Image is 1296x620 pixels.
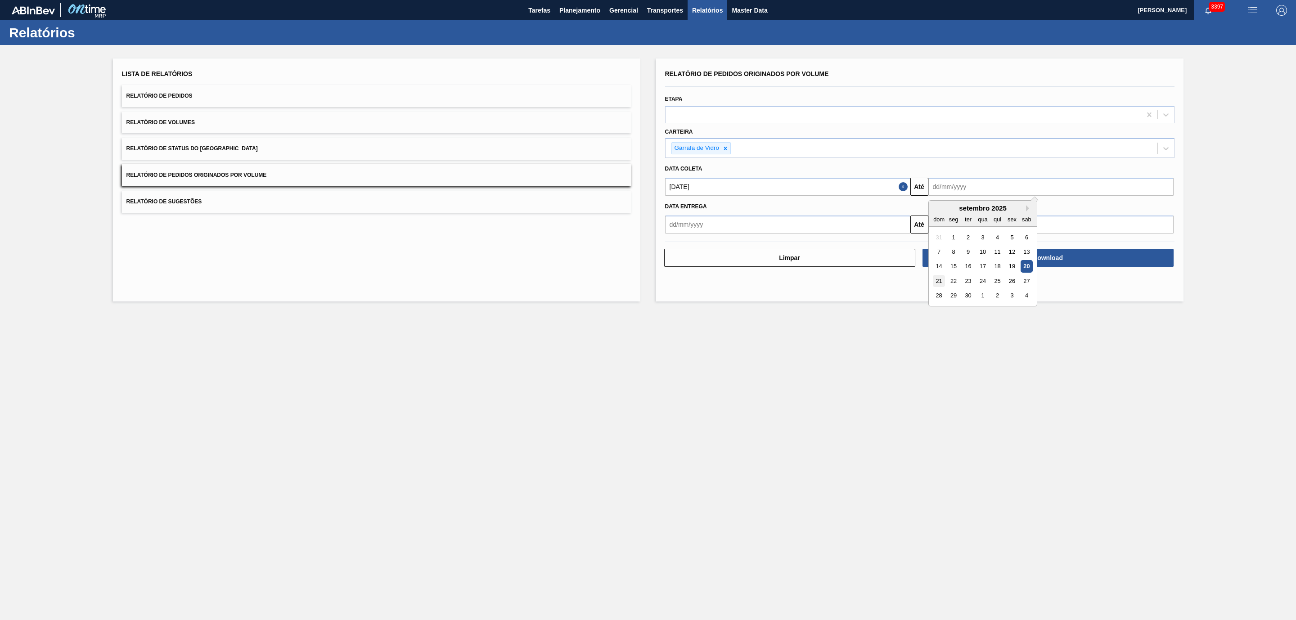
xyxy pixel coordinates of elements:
span: Transportes [647,5,683,16]
span: Relatório de Pedidos [126,93,193,99]
button: Até [910,216,928,234]
span: 3397 [1209,2,1225,12]
div: Choose sábado, 27 de setembro de 2025 [1020,275,1032,287]
div: setembro 2025 [929,204,1037,212]
div: Choose domingo, 28 de setembro de 2025 [933,290,945,302]
button: Relatório de Sugestões [122,191,631,213]
div: Choose terça-feira, 9 de setembro de 2025 [962,246,974,258]
button: Relatório de Status do [GEOGRAPHIC_DATA] [122,138,631,160]
button: Download [922,249,1174,267]
div: Choose quinta-feira, 18 de setembro de 2025 [991,261,1003,273]
div: Choose sábado, 6 de setembro de 2025 [1020,231,1032,243]
div: Choose quinta-feira, 4 de setembro de 2025 [991,231,1003,243]
div: qua [976,213,989,225]
span: Relatórios [692,5,723,16]
button: Relatório de Pedidos Originados por Volume [122,164,631,186]
span: Relatório de Pedidos Originados por Volume [665,70,829,77]
span: Master Data [732,5,767,16]
input: dd/mm/yyyy [665,216,910,234]
div: dom [933,213,945,225]
input: dd/mm/yyyy [928,178,1174,196]
span: Gerencial [609,5,638,16]
button: Notificações [1194,4,1223,17]
label: Carteira [665,129,693,135]
div: Choose segunda-feira, 8 de setembro de 2025 [947,246,959,258]
span: Planejamento [559,5,600,16]
span: Data entrega [665,203,707,210]
button: Relatório de Volumes [122,112,631,134]
span: Relatório de Sugestões [126,198,202,205]
div: Garrafa de Vidro [672,143,721,154]
div: Choose domingo, 7 de setembro de 2025 [933,246,945,258]
div: Choose quarta-feira, 17 de setembro de 2025 [976,261,989,273]
div: Choose domingo, 21 de setembro de 2025 [933,275,945,287]
div: Choose sexta-feira, 12 de setembro de 2025 [1006,246,1018,258]
button: Limpar [664,249,915,267]
div: Choose quinta-feira, 25 de setembro de 2025 [991,275,1003,287]
button: Next Month [1026,205,1032,211]
div: Choose sábado, 4 de outubro de 2025 [1020,290,1032,302]
div: Choose terça-feira, 23 de setembro de 2025 [962,275,974,287]
span: Relatório de Pedidos Originados por Volume [126,172,267,178]
button: Até [910,178,928,196]
div: Choose segunda-feira, 15 de setembro de 2025 [947,261,959,273]
div: Choose sexta-feira, 3 de outubro de 2025 [1006,290,1018,302]
div: month 2025-09 [931,230,1034,303]
span: Data coleta [665,166,702,172]
div: ter [962,213,974,225]
h1: Relatórios [9,27,169,38]
span: Relatório de Status do [GEOGRAPHIC_DATA] [126,145,258,152]
div: Choose sábado, 20 de setembro de 2025 [1020,261,1032,273]
div: Choose terça-feira, 16 de setembro de 2025 [962,261,974,273]
div: Choose sexta-feira, 5 de setembro de 2025 [1006,231,1018,243]
div: Choose segunda-feira, 29 de setembro de 2025 [947,290,959,302]
span: Lista de Relatórios [122,70,193,77]
span: Relatório de Volumes [126,119,195,126]
div: sab [1020,213,1032,225]
label: Etapa [665,96,683,102]
input: dd/mm/yyyy [665,178,910,196]
div: sex [1006,213,1018,225]
div: Not available domingo, 31 de agosto de 2025 [933,231,945,243]
div: Choose segunda-feira, 1 de setembro de 2025 [947,231,959,243]
button: Relatório de Pedidos [122,85,631,107]
div: Choose domingo, 14 de setembro de 2025 [933,261,945,273]
div: Choose terça-feira, 2 de setembro de 2025 [962,231,974,243]
div: Choose quarta-feira, 1 de outubro de 2025 [976,290,989,302]
img: userActions [1247,5,1258,16]
div: Choose quinta-feira, 2 de outubro de 2025 [991,290,1003,302]
div: Choose terça-feira, 30 de setembro de 2025 [962,290,974,302]
div: Choose quarta-feira, 3 de setembro de 2025 [976,231,989,243]
div: Choose sexta-feira, 26 de setembro de 2025 [1006,275,1018,287]
div: Choose sábado, 13 de setembro de 2025 [1020,246,1032,258]
div: seg [947,213,959,225]
div: Choose quarta-feira, 10 de setembro de 2025 [976,246,989,258]
img: Logout [1276,5,1287,16]
div: Choose sexta-feira, 19 de setembro de 2025 [1006,261,1018,273]
div: Choose quinta-feira, 11 de setembro de 2025 [991,246,1003,258]
input: dd/mm/yyyy [928,216,1174,234]
div: Choose quarta-feira, 24 de setembro de 2025 [976,275,989,287]
button: Close [899,178,910,196]
div: Choose segunda-feira, 22 de setembro de 2025 [947,275,959,287]
span: Tarefas [528,5,550,16]
img: TNhmsLtSVTkK8tSr43FrP2fwEKptu5GPRR3wAAAABJRU5ErkJggg== [12,6,55,14]
div: qui [991,213,1003,225]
